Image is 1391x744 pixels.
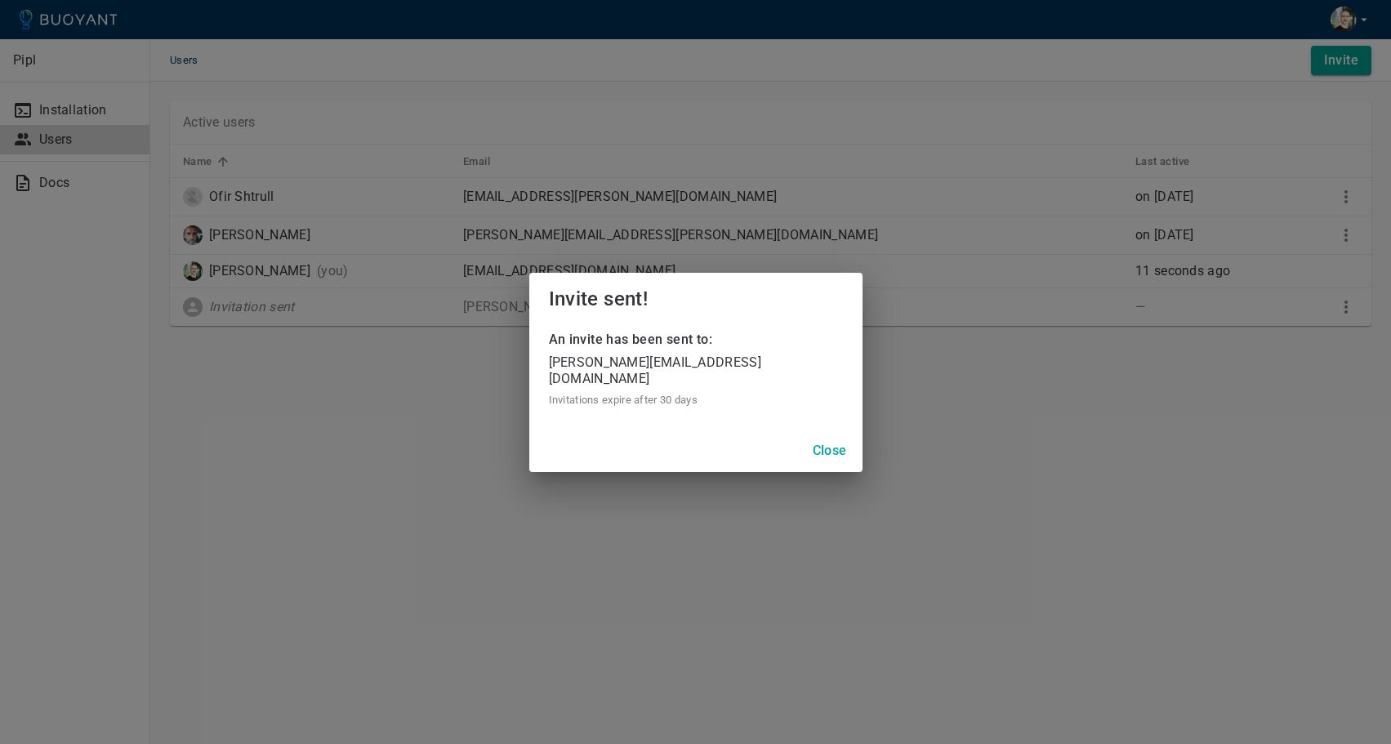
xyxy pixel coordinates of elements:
[549,354,843,387] p: [PERSON_NAME][EMAIL_ADDRESS][DOMAIN_NAME]
[549,332,843,348] h4: An invite has been sent to:
[804,436,856,466] button: Close
[549,287,649,310] span: Invite sent!
[549,394,843,407] span: Invitations expire after 30 days
[813,443,847,459] h4: Close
